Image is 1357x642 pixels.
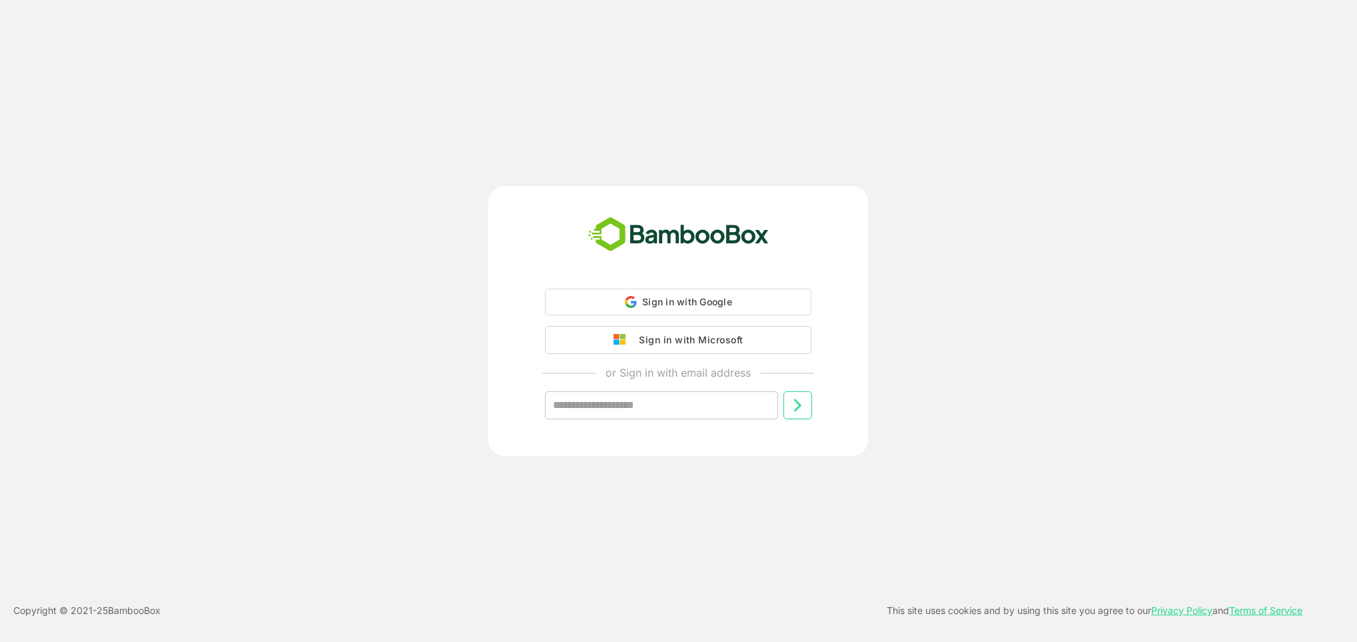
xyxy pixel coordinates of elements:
[13,603,161,619] p: Copyright © 2021- 25 BambooBox
[632,331,743,349] div: Sign in with Microsoft
[1229,605,1302,616] a: Terms of Service
[545,326,811,354] button: Sign in with Microsoft
[642,296,732,307] span: Sign in with Google
[606,365,751,381] p: or Sign in with email address
[545,289,811,315] div: Sign in with Google
[887,603,1302,619] p: This site uses cookies and by using this site you agree to our and
[581,213,776,257] img: bamboobox
[1151,605,1212,616] a: Privacy Policy
[614,334,632,346] img: google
